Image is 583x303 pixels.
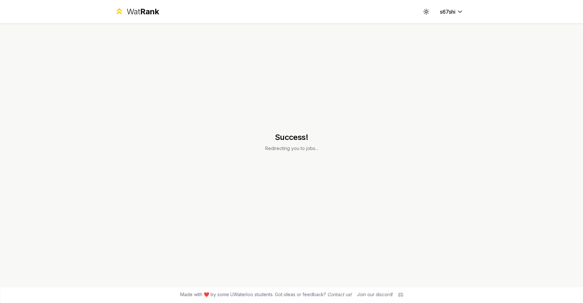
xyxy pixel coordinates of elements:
[357,291,393,298] div: Join our discord!
[180,291,352,298] span: Made with ❤️ by some UWaterloo students. Got ideas or feedback?
[327,292,352,297] a: Contact us!
[440,8,455,16] span: s67shi
[115,7,159,17] a: WatRank
[265,145,318,152] p: Redirecting you to jobs...
[140,7,159,16] span: Rank
[127,7,159,17] div: Wat
[435,6,468,18] button: s67shi
[265,132,318,143] h1: Success!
